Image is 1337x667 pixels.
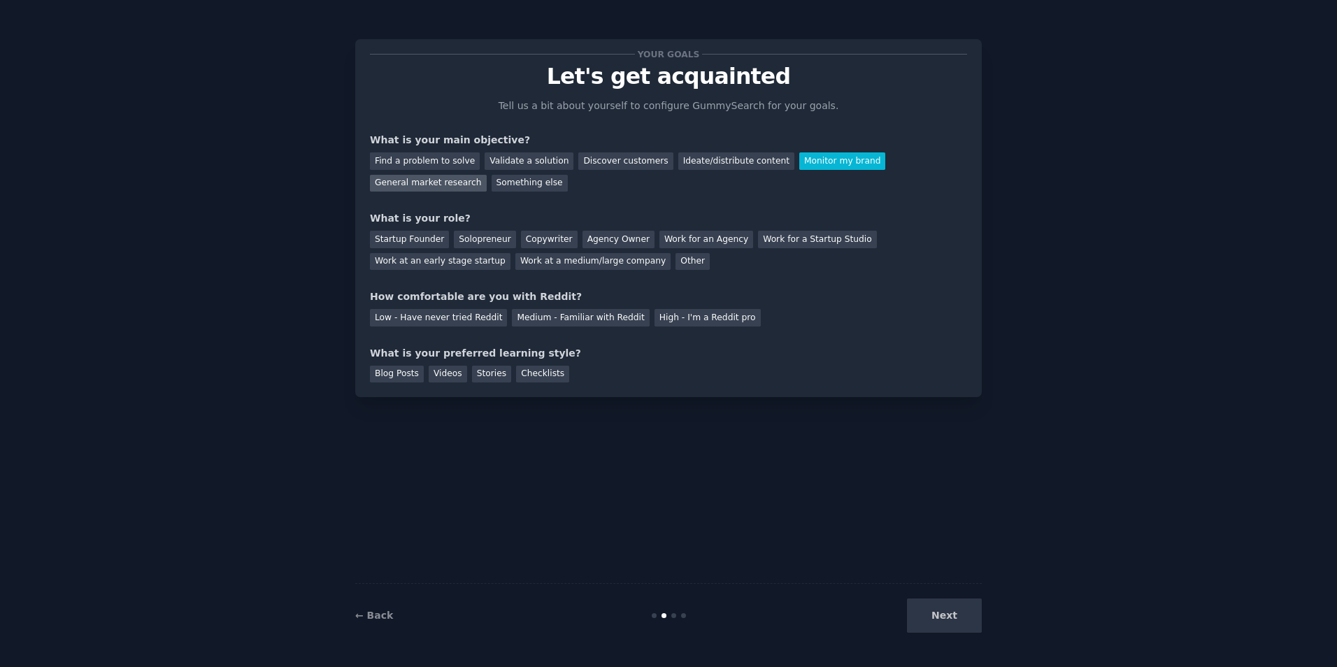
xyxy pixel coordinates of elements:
[516,366,569,383] div: Checklists
[472,366,511,383] div: Stories
[492,99,845,113] p: Tell us a bit about yourself to configure GummySearch for your goals.
[370,309,507,327] div: Low - Have never tried Reddit
[370,346,967,361] div: What is your preferred learning style?
[485,152,573,170] div: Validate a solution
[758,231,876,248] div: Work for a Startup Studio
[370,253,510,271] div: Work at an early stage startup
[799,152,885,170] div: Monitor my brand
[678,152,794,170] div: Ideate/distribute content
[655,309,761,327] div: High - I'm a Reddit pro
[370,64,967,89] p: Let's get acquainted
[370,231,449,248] div: Startup Founder
[370,289,967,304] div: How comfortable are you with Reddit?
[515,253,671,271] div: Work at a medium/large company
[578,152,673,170] div: Discover customers
[635,47,702,62] span: Your goals
[370,133,967,148] div: What is your main objective?
[659,231,753,248] div: Work for an Agency
[370,366,424,383] div: Blog Posts
[370,211,967,226] div: What is your role?
[355,610,393,621] a: ← Back
[582,231,655,248] div: Agency Owner
[370,175,487,192] div: General market research
[521,231,578,248] div: Copywriter
[675,253,710,271] div: Other
[512,309,649,327] div: Medium - Familiar with Reddit
[492,175,568,192] div: Something else
[454,231,515,248] div: Solopreneur
[370,152,480,170] div: Find a problem to solve
[429,366,467,383] div: Videos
